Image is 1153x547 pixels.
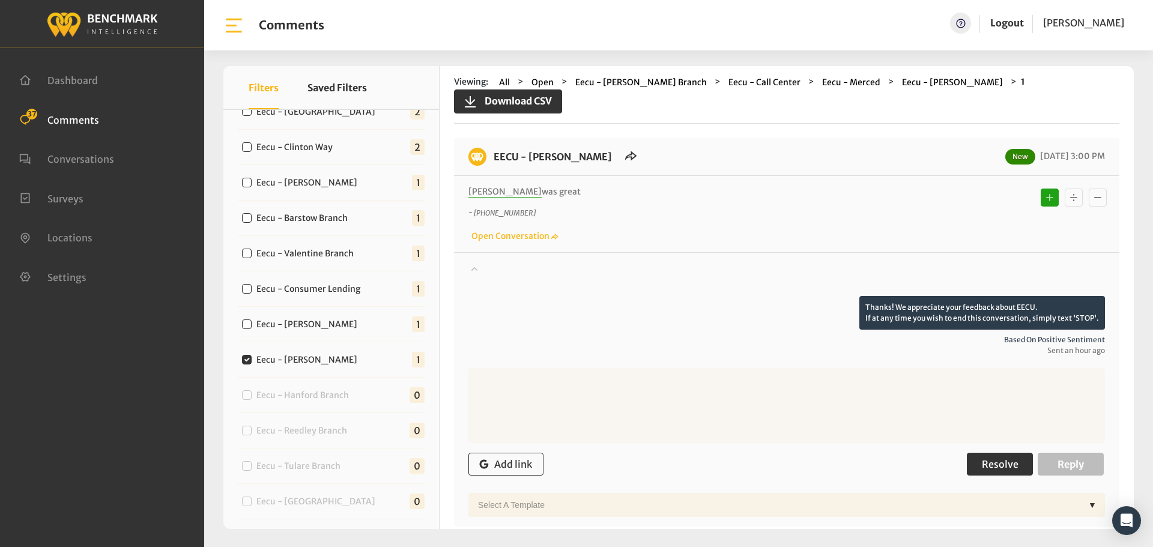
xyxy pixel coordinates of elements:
div: Open Intercom Messenger [1112,506,1141,535]
button: Download CSV [454,89,562,113]
label: Eecu - [GEOGRAPHIC_DATA] [252,495,385,508]
input: Eecu - Barstow Branch [242,213,252,223]
span: 2 [410,139,425,155]
input: Eecu - Valentine Branch [242,249,252,258]
a: Logout [990,17,1024,29]
p: was great [468,186,946,198]
div: Basic example [1038,186,1110,210]
input: Eecu - [PERSON_NAME] [242,178,252,187]
span: 1 [412,210,425,226]
span: Locations [47,232,92,244]
span: Viewing: [454,76,488,89]
a: Settings [19,270,86,282]
button: Saved Filters [307,66,367,109]
span: Based on positive sentiment [468,334,1105,345]
img: benchmark [46,9,158,38]
button: Eecu - Call Center [725,76,804,89]
label: Eecu - Reedley Branch [252,425,357,437]
button: Add link [468,453,543,476]
label: Eecu - Tulare Branch [252,460,350,473]
label: Eecu - Valentine Branch [252,247,363,260]
button: Eecu - Merced [819,76,884,89]
span: 0 [410,494,425,509]
button: Resolve [967,453,1033,476]
span: 1 [412,352,425,367]
h6: EECU - Clovis West [486,148,619,166]
input: Eecu - Clinton Way [242,142,252,152]
i: ~ [PHONE_NUMBER] [468,208,536,217]
label: Eecu - [PERSON_NAME] [252,177,367,189]
span: Surveys [47,192,83,204]
label: Eecu - Barstow Branch [252,212,357,225]
a: EECU - [PERSON_NAME] [494,151,612,163]
span: 0 [410,458,425,474]
label: Eecu - Clinton Way [252,141,342,154]
button: Open [528,76,557,89]
button: All [495,76,513,89]
a: [PERSON_NAME] [1043,13,1124,34]
a: Surveys [19,192,83,204]
strong: 1 [1021,76,1025,87]
span: Sent an hour ago [468,345,1105,356]
div: ▼ [1083,493,1101,517]
button: Eecu - [PERSON_NAME] Branch [572,76,710,89]
span: Resolve [982,458,1018,470]
label: Eecu - Hanford Branch [252,389,359,402]
label: Eecu - Consumer Lending [252,283,370,295]
span: [DATE] 3:00 PM [1037,151,1105,162]
input: Eecu - Consumer Lending [242,284,252,294]
span: 37 [26,109,37,119]
button: Eecu - [PERSON_NAME] [898,76,1006,89]
a: Logout [990,13,1024,34]
a: Conversations [19,152,114,164]
span: Settings [47,271,86,283]
a: Comments 37 [19,113,99,125]
span: Dashboard [47,74,98,86]
label: Eecu - [GEOGRAPHIC_DATA] [252,106,385,118]
span: 0 [410,387,425,403]
input: Eecu - [PERSON_NAME] [242,355,252,364]
input: Eecu - [PERSON_NAME] [242,319,252,329]
span: 1 [412,281,425,297]
p: Thanks! We appreciate your feedback about EECU. If at any time you wish to end this conversation,... [859,296,1105,330]
input: Eecu - [GEOGRAPHIC_DATA] [242,106,252,116]
span: New [1005,149,1035,165]
span: Comments [47,113,99,125]
a: Locations [19,231,92,243]
button: Filters [249,66,279,109]
div: Select a Template [472,493,1083,517]
span: 0 [410,423,425,438]
span: 1 [412,175,425,190]
img: bar [223,15,244,36]
span: 1 [412,316,425,332]
a: Dashboard [19,73,98,85]
label: Eecu - [PERSON_NAME] [252,354,367,366]
label: Eecu - [PERSON_NAME] [252,318,367,331]
h1: Comments [259,18,324,32]
a: Open Conversation [468,231,558,241]
span: Download CSV [477,94,552,108]
span: 2 [410,104,425,119]
img: benchmark [468,148,486,166]
span: Conversations [47,153,114,165]
span: [PERSON_NAME] [468,186,542,198]
span: 1 [412,246,425,261]
span: [PERSON_NAME] [1043,17,1124,29]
